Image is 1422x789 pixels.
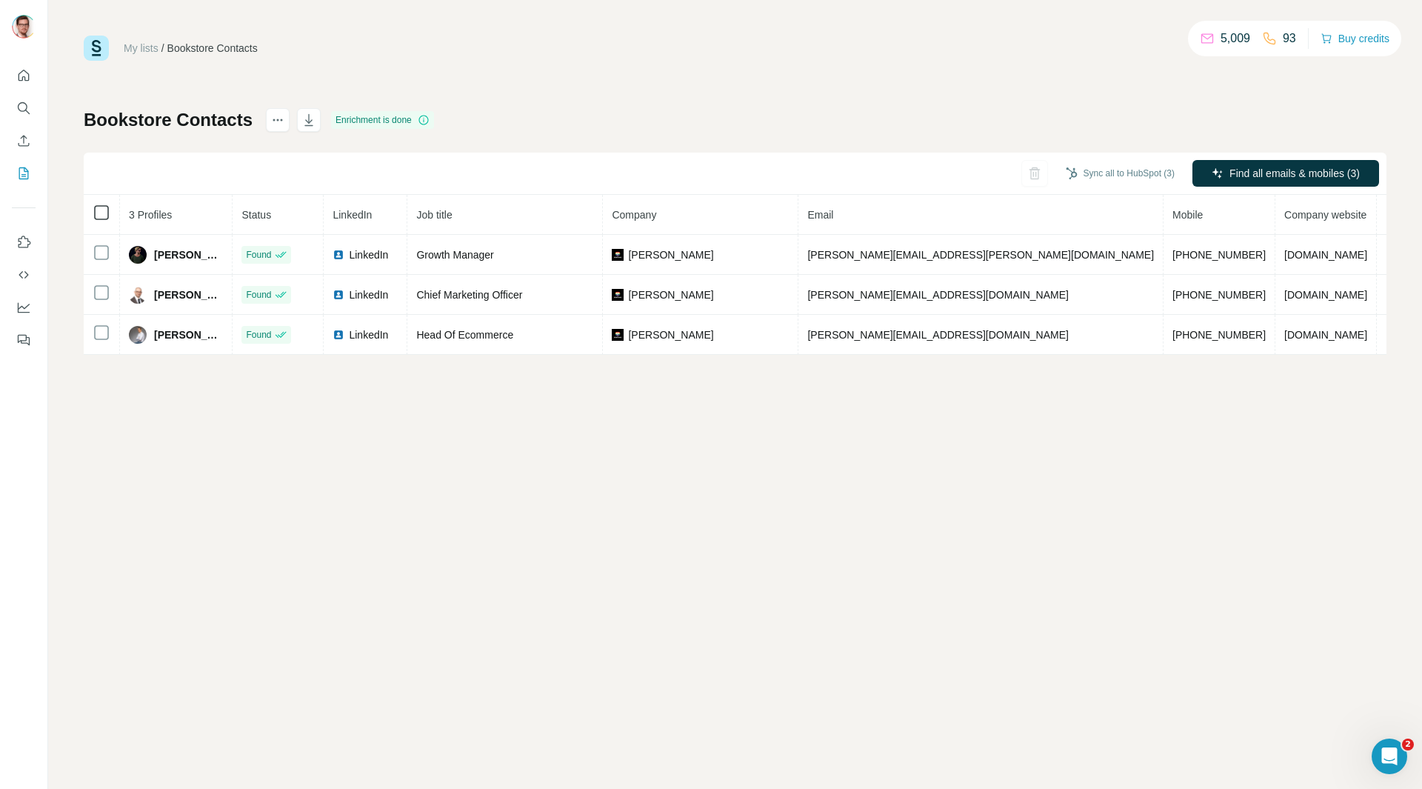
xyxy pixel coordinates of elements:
[349,327,388,342] span: LinkedIn
[266,108,290,132] button: actions
[333,249,344,261] img: LinkedIn logo
[154,287,223,302] span: [PERSON_NAME]
[12,262,36,288] button: Use Surfe API
[12,127,36,154] button: Enrich CSV
[1172,329,1266,341] span: [PHONE_NUMBER]
[612,289,624,301] img: company-logo
[84,36,109,61] img: Surfe Logo
[628,327,713,342] span: [PERSON_NAME]
[12,62,36,89] button: Quick start
[12,95,36,121] button: Search
[241,209,271,221] span: Status
[807,329,1068,341] span: [PERSON_NAME][EMAIL_ADDRESS][DOMAIN_NAME]
[1172,249,1266,261] span: [PHONE_NUMBER]
[807,249,1154,261] span: [PERSON_NAME][EMAIL_ADDRESS][PERSON_NAME][DOMAIN_NAME]
[12,160,36,187] button: My lists
[349,287,388,302] span: LinkedIn
[246,328,271,342] span: Found
[333,289,344,301] img: LinkedIn logo
[612,329,624,341] img: company-logo
[129,326,147,344] img: Avatar
[416,209,452,221] span: Job title
[246,288,271,302] span: Found
[129,246,147,264] img: Avatar
[129,286,147,304] img: Avatar
[167,41,258,56] div: Bookstore Contacts
[416,329,513,341] span: Head Of Ecommerce
[154,247,223,262] span: [PERSON_NAME]
[1055,162,1185,184] button: Sync all to HubSpot (3)
[333,209,372,221] span: LinkedIn
[628,287,713,302] span: [PERSON_NAME]
[1284,329,1367,341] span: [DOMAIN_NAME]
[129,209,172,221] span: 3 Profiles
[12,294,36,321] button: Dashboard
[1402,739,1414,750] span: 2
[612,209,656,221] span: Company
[12,15,36,39] img: Avatar
[154,327,223,342] span: [PERSON_NAME]
[84,108,253,132] h1: Bookstore Contacts
[1321,28,1389,49] button: Buy credits
[807,209,833,221] span: Email
[333,329,344,341] img: LinkedIn logo
[12,327,36,353] button: Feedback
[1192,160,1379,187] button: Find all emails & mobiles (3)
[1229,166,1360,181] span: Find all emails & mobiles (3)
[416,249,493,261] span: Growth Manager
[416,289,522,301] span: Chief Marketing Officer
[1284,249,1367,261] span: [DOMAIN_NAME]
[1172,289,1266,301] span: [PHONE_NUMBER]
[124,42,158,54] a: My lists
[12,229,36,256] button: Use Surfe on LinkedIn
[1284,289,1367,301] span: [DOMAIN_NAME]
[628,247,713,262] span: [PERSON_NAME]
[161,41,164,56] li: /
[246,248,271,262] span: Found
[331,111,434,129] div: Enrichment is done
[349,247,388,262] span: LinkedIn
[1283,30,1296,47] p: 93
[1172,209,1203,221] span: Mobile
[1284,209,1366,221] span: Company website
[612,249,624,261] img: company-logo
[1221,30,1250,47] p: 5,009
[1372,739,1407,774] iframe: Intercom live chat
[807,289,1068,301] span: [PERSON_NAME][EMAIL_ADDRESS][DOMAIN_NAME]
